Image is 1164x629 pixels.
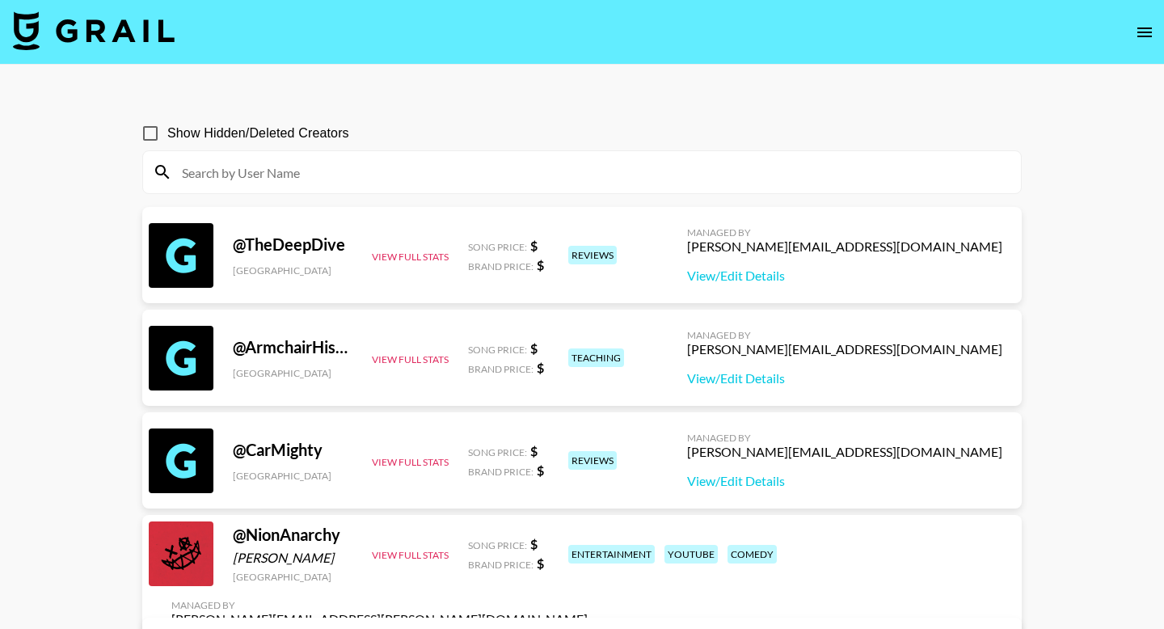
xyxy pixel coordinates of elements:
div: [PERSON_NAME] [233,550,352,566]
strong: $ [537,360,544,375]
div: reviews [568,451,617,470]
div: Managed By [687,329,1002,341]
strong: $ [537,462,544,478]
div: Managed By [687,432,1002,444]
div: youtube [664,545,718,564]
div: @ NionAnarchy [233,525,352,545]
strong: $ [530,443,538,458]
div: comedy [727,545,777,564]
div: @ CarMighty [233,440,352,460]
div: Managed By [171,599,588,611]
span: Song Price: [468,446,527,458]
div: [GEOGRAPHIC_DATA] [233,470,352,482]
strong: $ [537,257,544,272]
div: entertainment [568,545,655,564]
span: Show Hidden/Deleted Creators [167,124,349,143]
button: View Full Stats [372,549,449,561]
button: open drawer [1128,16,1161,49]
div: [PERSON_NAME][EMAIL_ADDRESS][DOMAIN_NAME] [687,444,1002,460]
div: [GEOGRAPHIC_DATA] [233,264,352,277]
span: Song Price: [468,344,527,356]
strong: $ [530,536,538,551]
span: Brand Price: [468,559,533,571]
div: @ TheDeepDive [233,234,352,255]
div: [PERSON_NAME][EMAIL_ADDRESS][DOMAIN_NAME] [687,239,1002,255]
button: View Full Stats [372,251,449,263]
div: [PERSON_NAME][EMAIL_ADDRESS][PERSON_NAME][DOMAIN_NAME] [171,611,588,627]
div: [GEOGRAPHIC_DATA] [233,367,352,379]
strong: $ [530,340,538,356]
div: teaching [568,348,624,367]
span: Brand Price: [468,260,533,272]
span: Brand Price: [468,466,533,478]
strong: $ [530,238,538,253]
strong: $ [537,555,544,571]
a: View/Edit Details [687,268,1002,284]
div: @ ArmchairHistorian [233,337,352,357]
div: reviews [568,246,617,264]
div: [GEOGRAPHIC_DATA] [233,571,352,583]
input: Search by User Name [172,159,1011,185]
a: View/Edit Details [687,370,1002,386]
a: View/Edit Details [687,473,1002,489]
span: Song Price: [468,241,527,253]
button: View Full Stats [372,456,449,468]
span: Song Price: [468,539,527,551]
img: Grail Talent [13,11,175,50]
span: Brand Price: [468,363,533,375]
div: Managed By [687,226,1002,239]
button: View Full Stats [372,353,449,365]
div: [PERSON_NAME][EMAIL_ADDRESS][DOMAIN_NAME] [687,341,1002,357]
